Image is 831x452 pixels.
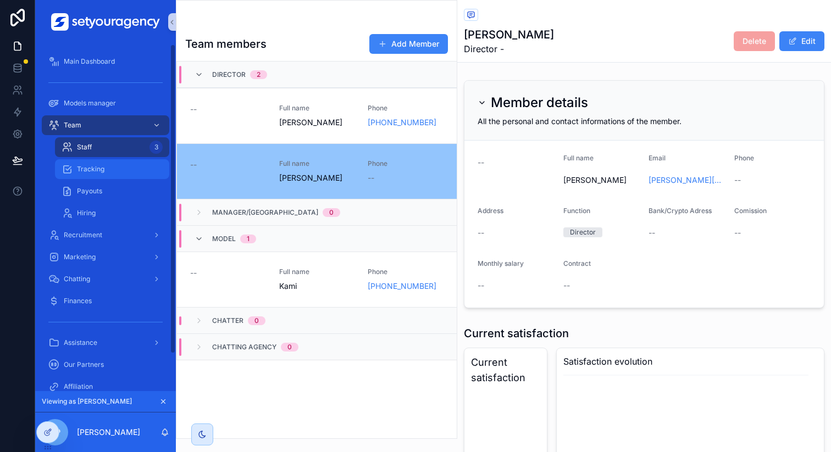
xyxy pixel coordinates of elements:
span: Monthly salary [478,259,524,267]
a: [PHONE_NUMBER] [368,117,436,128]
span: Models manager [64,99,116,108]
span: -- [478,280,484,291]
span: Affiliation [64,382,93,391]
div: 3 [149,141,163,154]
span: Chatting [64,275,90,283]
span: -- [478,157,484,168]
span: Assistance [64,338,97,347]
span: Chatting agency [212,343,276,351]
span: Full name [563,154,594,162]
button: Edit [779,31,824,51]
a: --Full name[PERSON_NAME]Phone[PHONE_NUMBER] [177,88,457,143]
p: [PERSON_NAME] [77,427,140,438]
a: Staff3 [55,137,169,157]
span: Director [212,70,246,79]
a: Finances [42,291,169,311]
span: Team [64,121,81,130]
span: Our Partners [64,360,104,369]
span: Manager/[GEOGRAPHIC_DATA] [212,208,318,217]
a: Marketing [42,247,169,267]
span: Phone [734,154,754,162]
a: [PERSON_NAME][EMAIL_ADDRESS][DOMAIN_NAME] [649,175,725,186]
span: Contract [563,259,591,267]
span: Director - [464,42,554,55]
span: -- [190,159,197,170]
a: Team [42,115,169,135]
span: -- [190,267,197,278]
span: Kami [279,281,355,292]
span: Viewing as [PERSON_NAME] [42,397,132,406]
div: 2 [257,70,261,79]
div: Director [570,227,596,237]
span: Marketing [64,253,96,261]
span: -- [649,227,655,238]
div: 0 [254,316,259,325]
span: -- [478,227,484,238]
h2: Member details [491,94,588,111]
h1: Team members [185,36,267,52]
div: 0 [329,208,334,217]
a: Assistance [42,333,169,353]
span: -- [368,172,374,183]
span: Payouts [77,187,102,196]
span: -- [734,175,741,186]
span: Satisfaction evolution [563,355,817,368]
a: [PHONE_NUMBER] [368,281,436,292]
span: Staff [77,143,92,152]
span: Email [649,154,666,162]
a: Models manager [42,93,169,113]
div: scrollable content [35,44,176,391]
span: [PERSON_NAME] [279,172,355,183]
span: Phone [368,104,444,113]
span: Bank/Crypto Adress [649,207,712,215]
img: App logo [51,13,160,31]
a: --Full name[PERSON_NAME]Phone-- [177,143,457,199]
a: Recruitment [42,225,169,245]
span: -- [734,227,741,238]
span: Main Dashboard [64,57,115,66]
div: 0 [287,343,292,351]
button: Add Member [369,34,448,54]
span: Full name [279,267,355,276]
a: Main Dashboard [42,52,169,71]
a: Affiliation [42,377,169,397]
span: Address [478,207,503,215]
a: Tracking [55,159,169,179]
span: All the personal and contact informations of the member. [478,116,682,126]
span: Hiring [77,209,96,217]
span: Phone [368,159,444,168]
span: [PERSON_NAME] [563,175,640,186]
span: Tracking [77,165,104,174]
span: Full name [279,104,355,113]
h3: Current satisfaction [471,355,540,386]
a: Our Partners [42,355,169,375]
span: Recruitment [64,231,102,239]
span: [PERSON_NAME] [279,117,355,128]
span: Finances [64,297,92,305]
div: 1 [247,235,250,243]
a: Chatting [42,269,169,289]
a: Payouts [55,181,169,201]
a: Hiring [55,203,169,223]
span: Phone [368,267,444,276]
span: Full name [279,159,355,168]
h1: Current satisfaction [464,326,569,341]
span: Model [212,235,236,243]
span: -- [563,280,570,291]
span: -- [190,104,197,115]
span: Function [563,207,590,215]
h1: [PERSON_NAME] [464,27,554,42]
span: Chatter [212,316,243,325]
span: Comission [734,207,767,215]
a: --Full nameKamiPhone[PHONE_NUMBER] [177,252,457,307]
